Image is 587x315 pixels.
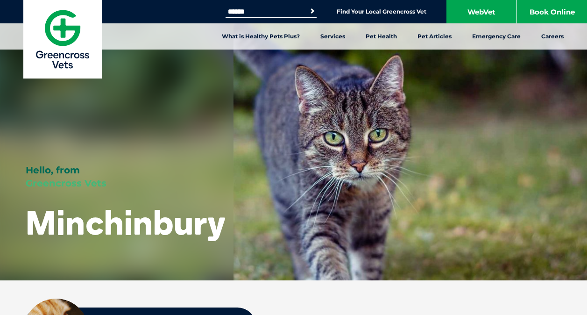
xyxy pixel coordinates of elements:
[310,23,355,50] a: Services
[462,23,531,50] a: Emergency Care
[212,23,310,50] a: What is Healthy Pets Plus?
[308,7,317,16] button: Search
[26,165,80,176] span: Hello, from
[26,178,106,189] span: Greencross Vets
[337,8,426,15] a: Find Your Local Greencross Vet
[407,23,462,50] a: Pet Articles
[26,204,226,241] h1: Minchinbury
[531,23,574,50] a: Careers
[355,23,407,50] a: Pet Health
